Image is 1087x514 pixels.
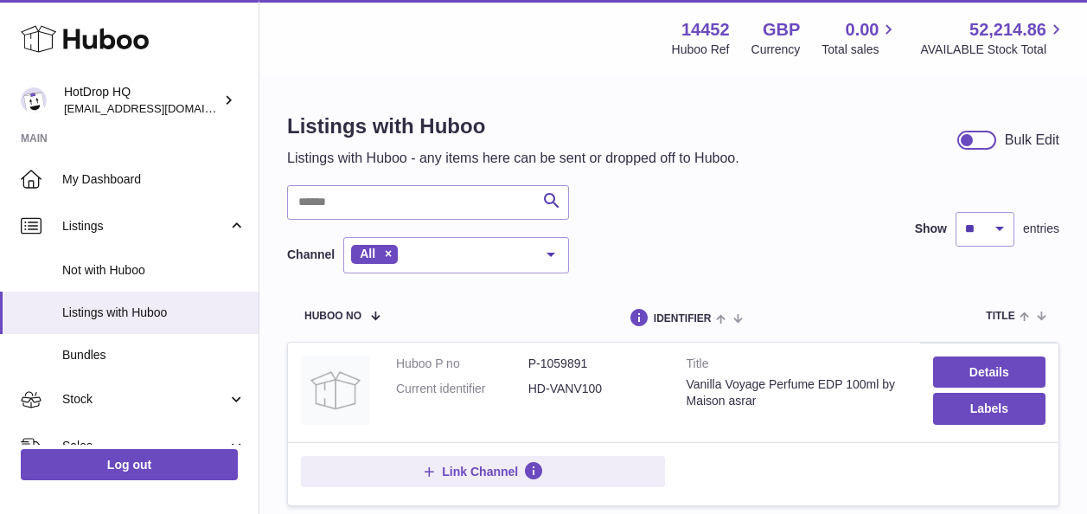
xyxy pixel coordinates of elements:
[822,18,898,58] a: 0.00 Total sales
[654,313,712,324] span: identifier
[304,311,361,322] span: Huboo no
[62,218,227,235] span: Listings
[62,171,246,188] span: My Dashboard
[986,311,1014,322] span: title
[528,356,661,372] dd: P-1059891
[672,42,730,58] div: Huboo Ref
[681,18,730,42] strong: 14452
[969,18,1046,42] span: 52,214.86
[62,262,246,279] span: Not with Huboo
[751,42,801,58] div: Currency
[920,18,1066,58] a: 52,214.86 AVAILABLE Stock Total
[301,356,370,425] img: Vanilla Voyage Perfume EDP 100ml by Maison asrar
[62,438,227,454] span: Sales
[396,356,528,372] dt: Huboo P no
[287,149,739,168] p: Listings with Huboo - any items here can be sent or dropped off to Huboo.
[64,84,220,117] div: HotDrop HQ
[287,247,335,263] label: Channel
[822,42,898,58] span: Total sales
[442,464,518,479] span: Link Channel
[687,356,907,376] strong: Title
[763,18,800,42] strong: GBP
[62,347,246,363] span: Bundles
[1005,131,1059,150] div: Bulk Edit
[301,456,665,487] button: Link Channel
[1023,221,1059,237] span: entries
[62,305,246,321] span: Listings with Huboo
[21,87,47,113] img: internalAdmin-14452@internal.huboo.com
[528,381,661,397] dd: HD-VANV100
[396,381,528,397] dt: Current identifier
[920,42,1066,58] span: AVAILABLE Stock Total
[933,393,1045,424] button: Labels
[915,221,947,237] label: Show
[62,391,227,408] span: Stock
[846,18,879,42] span: 0.00
[64,101,254,115] span: [EMAIL_ADDRESS][DOMAIN_NAME]
[933,357,1045,388] a: Details
[360,247,375,260] span: All
[21,449,238,480] a: Log out
[687,376,907,409] div: Vanilla Voyage Perfume EDP 100ml by Maison asrar
[287,112,739,140] h1: Listings with Huboo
